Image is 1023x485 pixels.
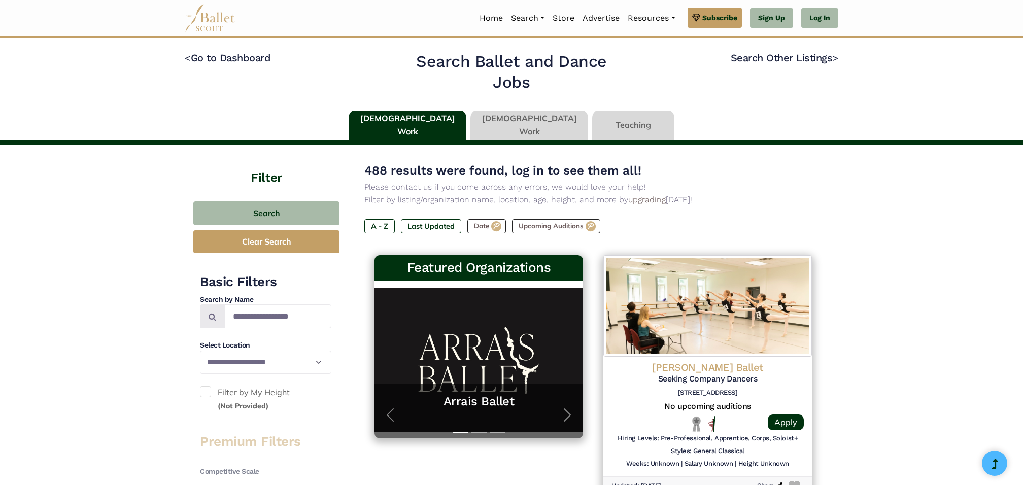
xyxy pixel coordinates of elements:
a: Log In [801,8,838,28]
button: Search [193,201,339,225]
a: upgrading [628,195,666,204]
h6: Hiring Levels: Pre-Professional, Apprentice, Corps, Soloist+ [618,434,798,443]
span: 488 results were found, log in to see them all! [364,163,641,178]
h3: Premium Filters [200,433,331,451]
a: Sign Up [750,8,793,28]
li: [DEMOGRAPHIC_DATA] Work [347,111,468,140]
a: Search Other Listings> [731,52,838,64]
h5: Seeking Company Dancers [611,374,804,385]
label: Filter by My Height [200,386,331,412]
code: < [185,51,191,64]
li: [DEMOGRAPHIC_DATA] Work [468,111,590,140]
button: Slide 3 [490,427,505,438]
button: Slide 2 [471,427,487,438]
a: Resources [624,8,679,29]
a: Store [549,8,578,29]
button: Clear Search [193,230,339,253]
img: gem.svg [692,12,700,23]
h6: | [681,460,683,468]
label: Upcoming Auditions [512,219,600,233]
a: Search [507,8,549,29]
p: Filter by listing/organization name, location, age, height, and more by [DATE]! [364,193,822,206]
button: Slide 1 [453,427,468,438]
h4: Search by Name [200,295,331,305]
a: Subscribe [688,8,742,28]
small: (Not Provided) [218,401,268,410]
h6: Salary Unknown [685,460,733,468]
a: Home [475,8,507,29]
h6: Weeks: Unknown [626,460,679,468]
h6: | [735,460,736,468]
img: Logo [603,255,812,357]
h4: Competitive Scale [200,467,331,477]
a: Arrais Ballet [385,394,573,409]
label: Date [467,219,506,233]
p: Please contact us if you come across any errors, we would love your help! [364,181,822,194]
h6: Height Unknown [738,460,789,468]
label: A - Z [364,219,395,233]
h5: No upcoming auditions [611,401,804,412]
h2: Search Ballet and Dance Jobs [397,51,626,93]
span: Subscribe [702,12,737,23]
h4: Filter [185,145,348,186]
img: Local [690,416,703,432]
input: Search by names... [224,304,331,328]
label: Last Updated [401,219,461,233]
h6: Styles: General Classical [671,447,744,456]
a: <Go to Dashboard [185,52,270,64]
h4: Select Location [200,340,331,351]
h3: Featured Organizations [383,259,575,276]
li: Teaching [590,111,676,140]
a: Advertise [578,8,624,29]
h6: [STREET_ADDRESS] [611,389,804,397]
h4: [PERSON_NAME] Ballet [611,361,804,374]
code: > [832,51,838,64]
a: Apply [768,414,804,430]
img: All [708,416,715,432]
h3: Basic Filters [200,273,331,291]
